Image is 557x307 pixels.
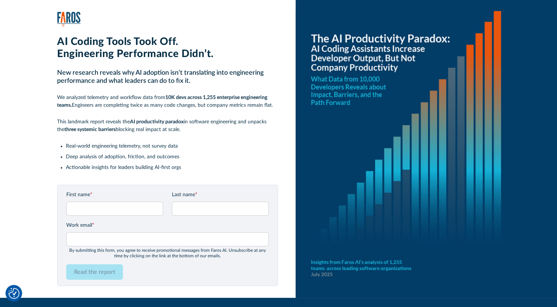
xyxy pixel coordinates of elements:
form: Email Form [66,191,269,280]
p: This landmark report reveals the in software engineering and unpacks the blocking real impact at ... [57,118,278,134]
li: Real-world engineering telemetry, not survey data [66,142,278,150]
label: First name [66,191,163,199]
div: By submitting this form, you agree to receive promotional messages from Faros Al. Unsubscribe at ... [66,248,269,258]
strong: three systemic barriers [64,127,116,132]
label: Work email [66,222,269,229]
img: Revisit consent button [8,288,20,299]
h1: AI Coding Tools Took Off. [57,36,278,48]
strong: AI productivity paradox [130,119,184,124]
input: Read the report [66,264,123,280]
label: Last name [172,191,269,199]
p: We analyzed telemetry and workflow data from Engineers are completing twice as many code changes,... [57,94,278,109]
h1: Engineering Performance Didn’t. [57,48,278,60]
button: Cookie Settings [8,288,20,299]
li: Actionable insights for leaders building AI-first orgs [66,164,278,172]
li: Deep analysis of adoption, friction, and outcomes [66,153,278,161]
h2: New research reveals why AI adoption isn’t translating into engineering performance and what lead... [57,69,278,85]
